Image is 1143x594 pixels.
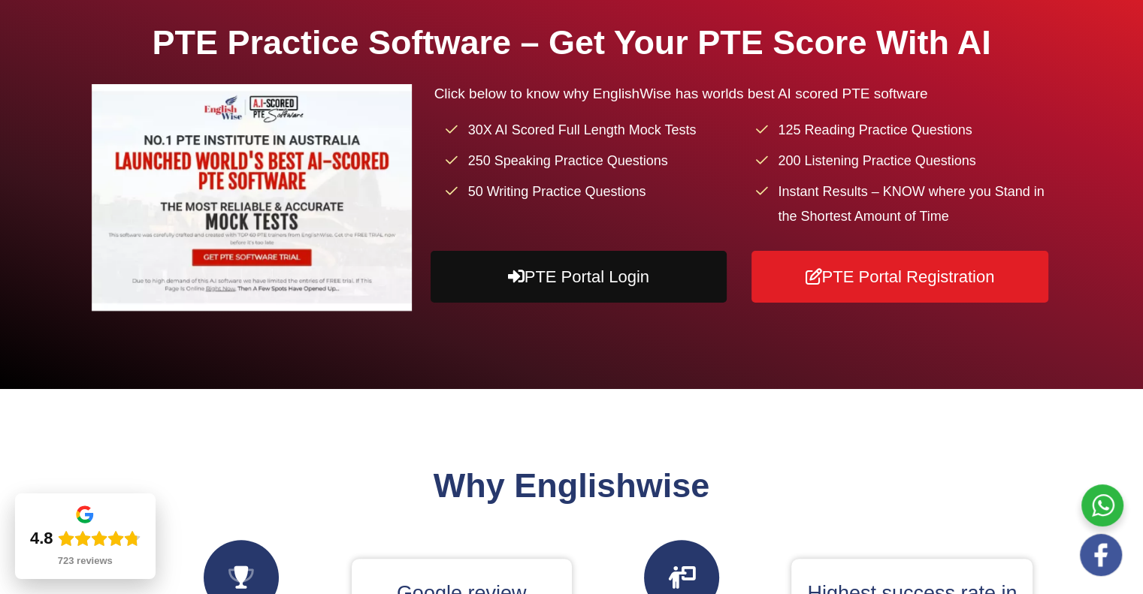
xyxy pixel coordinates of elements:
img: pte-institute-main [92,84,412,311]
li: 200 Listening Practice Questions [755,149,1051,173]
li: Instant Results – KNOW where you Stand in the Shortest Amount of Time [755,179,1051,230]
div: 4.8 [30,528,53,549]
a: PTE Portal Registration [751,251,1048,303]
div: Rating: 4.8 out of 5 [30,528,141,549]
p: Click below to know why EnglishWise has worlds best AI scored PTE software [434,81,1052,106]
h2: Why Englishwise [121,464,1023,508]
a: PTE Portal Login [431,251,727,303]
img: white-facebook.png [1080,534,1122,576]
li: 30X AI Scored Full Length Mock Tests [446,118,742,143]
li: 50 Writing Practice Questions [446,179,742,204]
h1: PTE Practice Software – Get Your PTE Score With AI [92,19,1052,66]
li: 125 Reading Practice Questions [755,118,1051,143]
li: 250 Speaking Practice Questions [446,149,742,173]
div: 723 reviews [58,555,113,567]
